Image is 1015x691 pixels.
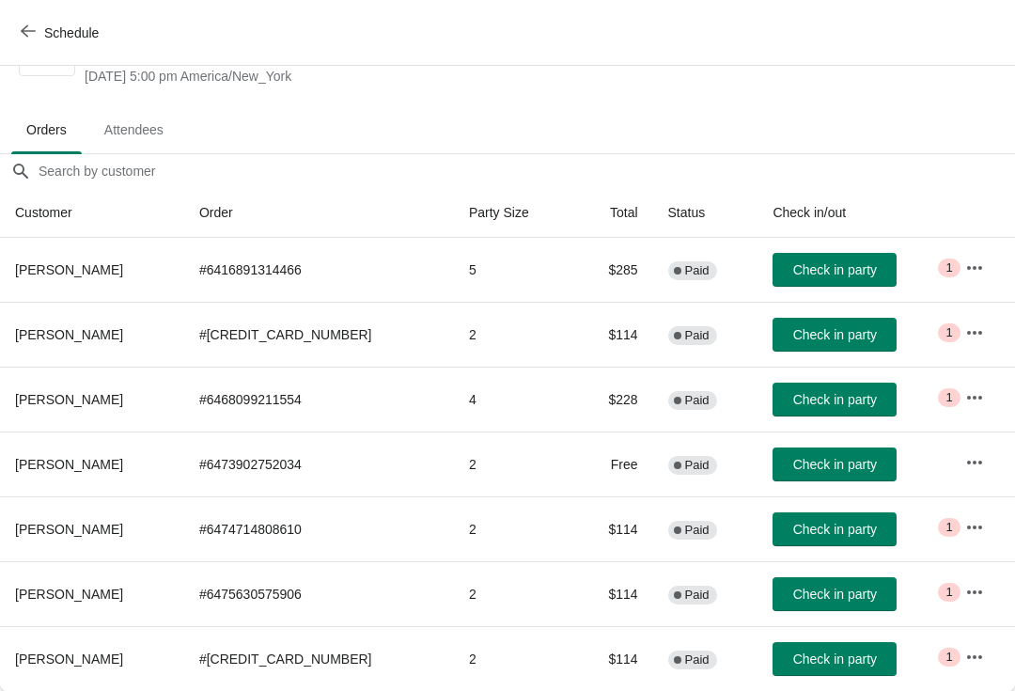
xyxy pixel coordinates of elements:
th: Total [573,188,652,238]
span: Check in party [793,262,877,277]
td: # 6474714808610 [184,496,454,561]
td: $114 [573,626,652,691]
th: Party Size [454,188,574,238]
button: Check in party [773,448,897,481]
span: Orders [11,113,82,147]
td: $114 [573,302,652,367]
span: Paid [685,458,710,473]
th: Check in/out [757,188,949,238]
span: Paid [685,393,710,408]
span: 1 [945,325,952,340]
span: [DATE] 5:00 pm America/New_York [85,67,661,86]
span: [PERSON_NAME] [15,587,123,602]
td: 2 [454,561,574,626]
td: $114 [573,496,652,561]
button: Check in party [773,642,897,676]
span: [PERSON_NAME] [15,327,123,342]
span: [PERSON_NAME] [15,457,123,472]
span: 1 [945,520,952,535]
span: Check in party [793,587,877,602]
span: 1 [945,390,952,405]
td: $285 [573,238,652,302]
button: Check in party [773,318,897,352]
span: [PERSON_NAME] [15,262,123,277]
td: # 6473902752034 [184,432,454,496]
th: Order [184,188,454,238]
span: Paid [685,263,710,278]
td: 2 [454,496,574,561]
span: Check in party [793,392,877,407]
td: 4 [454,367,574,432]
td: $228 [573,367,652,432]
td: 5 [454,238,574,302]
span: Check in party [793,327,877,342]
button: Check in party [773,383,897,416]
td: $114 [573,561,652,626]
button: Check in party [773,253,897,287]
span: Paid [685,523,710,538]
span: [PERSON_NAME] [15,392,123,407]
span: Paid [685,652,710,667]
span: Paid [685,328,710,343]
td: # 6475630575906 [184,561,454,626]
td: # [CREDIT_CARD_NUMBER] [184,626,454,691]
td: Free [573,432,652,496]
button: Check in party [773,512,897,546]
span: [PERSON_NAME] [15,522,123,537]
span: Check in party [793,522,877,537]
td: 2 [454,626,574,691]
span: Check in party [793,457,877,472]
input: Search by customer [38,154,1015,188]
td: 2 [454,302,574,367]
span: Paid [685,588,710,603]
td: # [CREDIT_CARD_NUMBER] [184,302,454,367]
span: Schedule [44,25,99,40]
td: 2 [454,432,574,496]
button: Check in party [773,577,897,611]
span: 1 [945,650,952,665]
span: 1 [945,260,952,275]
th: Status [653,188,758,238]
span: [PERSON_NAME] [15,652,123,667]
span: Check in party [793,652,877,667]
button: Schedule [9,16,114,50]
td: # 6416891314466 [184,238,454,302]
span: Attendees [89,113,179,147]
td: # 6468099211554 [184,367,454,432]
span: 1 [945,585,952,600]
